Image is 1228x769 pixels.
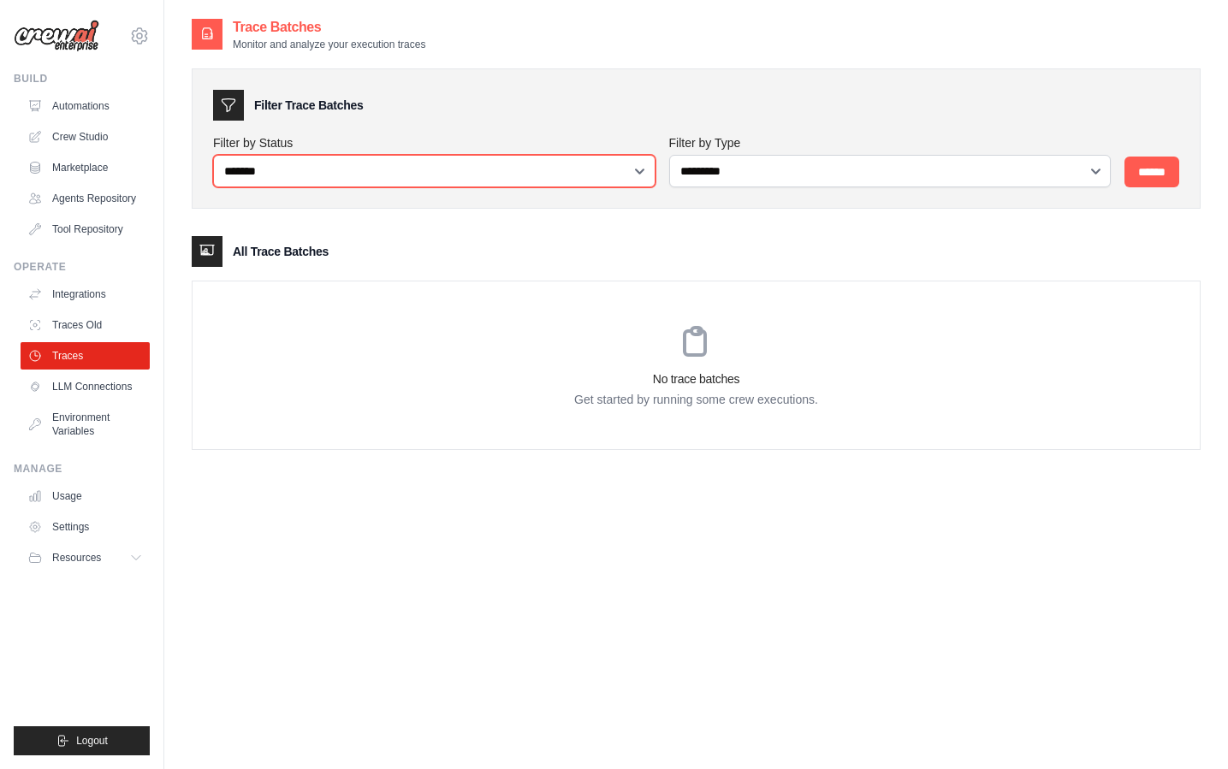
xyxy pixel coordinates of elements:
[254,97,363,114] h3: Filter Trace Batches
[21,281,150,308] a: Integrations
[213,134,656,151] label: Filter by Status
[14,726,150,755] button: Logout
[76,734,108,748] span: Logout
[233,243,329,260] h3: All Trace Batches
[21,544,150,571] button: Resources
[21,216,150,243] a: Tool Repository
[21,513,150,541] a: Settings
[233,38,425,51] p: Monitor and analyze your execution traces
[193,370,1200,387] h3: No trace batches
[193,391,1200,408] p: Get started by running some crew executions.
[21,311,150,339] a: Traces Old
[21,404,150,445] a: Environment Variables
[21,123,150,151] a: Crew Studio
[21,342,150,370] a: Traces
[14,72,150,86] div: Build
[52,551,101,565] span: Resources
[14,462,150,476] div: Manage
[21,373,150,400] a: LLM Connections
[21,92,150,120] a: Automations
[21,185,150,212] a: Agents Repository
[21,482,150,510] a: Usage
[14,260,150,274] div: Operate
[21,154,150,181] a: Marketplace
[233,17,425,38] h2: Trace Batches
[669,134,1112,151] label: Filter by Type
[14,20,99,52] img: Logo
